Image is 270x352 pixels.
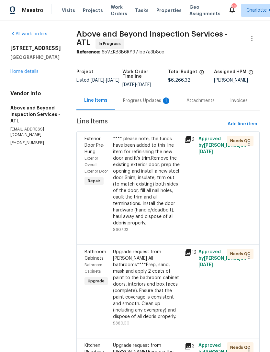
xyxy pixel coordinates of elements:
[113,228,128,232] span: $607.32
[198,263,213,267] span: [DATE]
[122,70,168,79] h5: Work Order Timeline
[156,7,182,14] span: Properties
[76,50,100,54] b: Reference:
[10,140,61,146] p: [PHONE_NUMBER]
[228,120,257,128] span: Add line item
[76,118,225,130] span: Line Items
[184,342,195,350] div: 3
[135,8,149,13] span: Tasks
[113,321,129,325] span: $360.00
[76,49,260,55] div: 65VZKB3B6RY97-be7a3b8cc
[10,90,61,97] h4: Vendor Info
[138,83,151,87] span: [DATE]
[84,97,107,104] div: Line Items
[230,138,253,144] span: Needs QC
[230,97,248,104] div: Invoices
[10,105,61,124] h5: Above and Beyond Inspection Services - ATL
[84,263,105,273] span: Bathroom - Cabinets
[230,251,253,257] span: Needs QC
[230,344,253,351] span: Needs QC
[189,4,220,17] span: Geo Assignments
[99,40,123,47] span: In Progress
[22,7,43,14] span: Maestro
[122,83,136,87] span: [DATE]
[231,4,236,10] div: 393
[184,136,195,143] div: 3
[76,78,119,83] span: Listed
[113,136,180,226] div: **** please note, the funds have been added to this line item for refinishing the new door and it...
[214,70,246,74] h5: Assigned HPM
[91,78,104,83] span: [DATE]
[84,250,106,261] span: Bathroom Cabinets
[168,70,197,74] h5: Total Budget
[168,78,190,83] span: $6,266.32
[76,30,228,46] span: Above and Beyond Inspection Services - ATL
[198,250,246,267] span: Approved by [PERSON_NAME] on
[122,83,151,87] span: -
[84,156,108,173] span: Exterior Overall - Exterior Door
[85,278,107,284] span: Upgrade
[111,4,127,17] span: Work Orders
[10,69,39,74] a: Home details
[91,78,119,83] span: -
[10,127,61,138] p: [EMAIL_ADDRESS][DOMAIN_NAME]
[113,249,180,320] div: Upgrade request from [PERSON_NAME] All bathrooms****Prep, sand, mask and apply 2 coats of paint t...
[214,78,260,83] div: [PERSON_NAME]
[83,7,103,14] span: Projects
[225,118,260,130] button: Add line item
[198,150,213,154] span: [DATE]
[10,32,47,36] a: All work orders
[62,7,75,14] span: Visits
[106,78,119,83] span: [DATE]
[84,137,105,154] span: Exterior Door Pre-Hung
[184,249,195,256] div: 13
[248,70,253,78] span: The hpm assigned to this work order.
[163,97,169,104] div: 1
[186,97,215,104] div: Attachments
[199,70,204,78] span: The total cost of line items that have been proposed by Opendoor. This sum includes line items th...
[85,178,103,184] span: Repair
[123,97,171,104] div: Progress Updates
[10,54,61,61] h5: [GEOGRAPHIC_DATA]
[76,70,93,74] h5: Project
[10,45,61,51] h2: [STREET_ADDRESS]
[198,137,246,154] span: Approved by [PERSON_NAME] on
